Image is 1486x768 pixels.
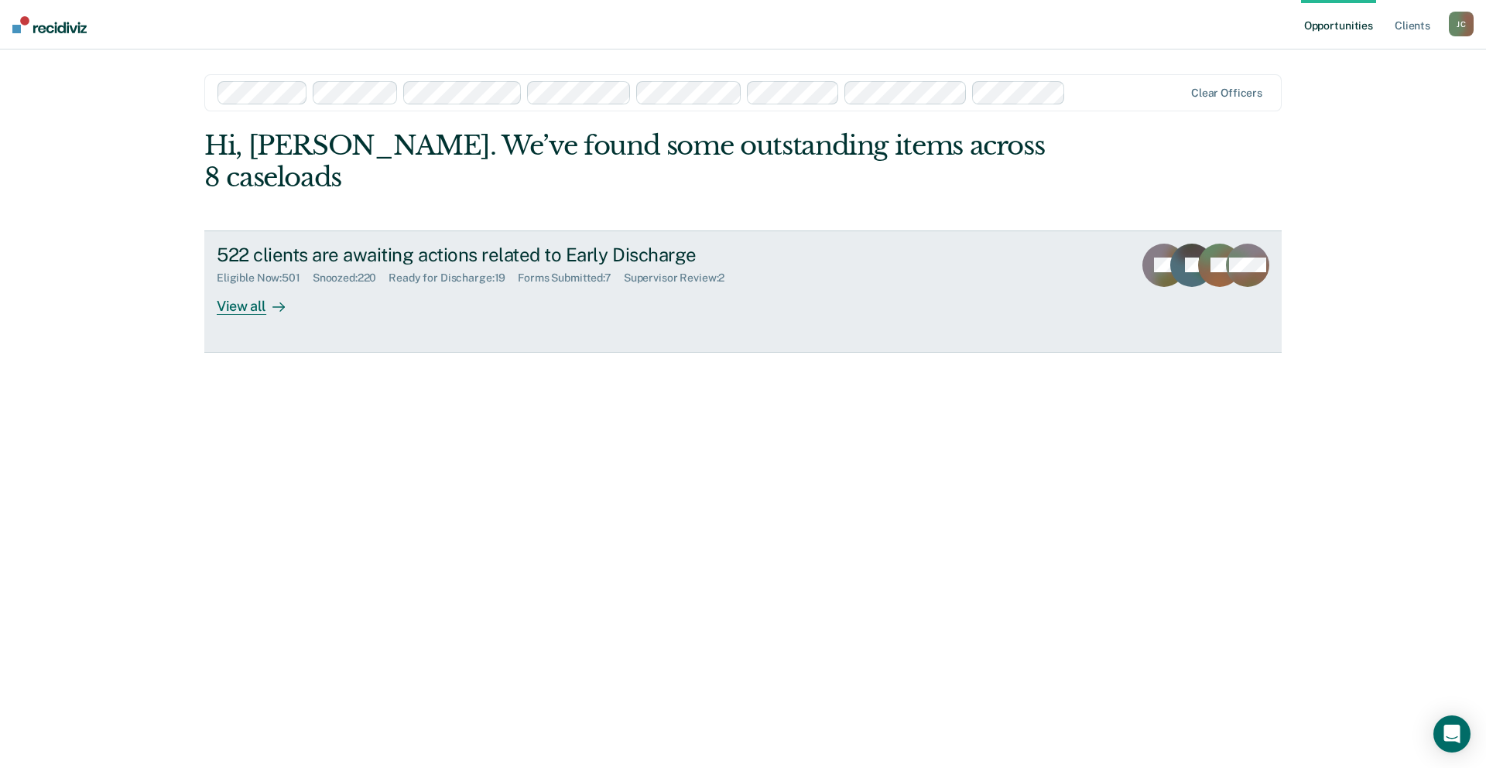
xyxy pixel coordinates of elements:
div: Hi, [PERSON_NAME]. We’ve found some outstanding items across 8 caseloads [204,130,1067,193]
div: Eligible Now : 501 [217,271,313,285]
div: Open Intercom Messenger [1433,715,1471,753]
button: JC [1449,12,1474,36]
img: Recidiviz [12,16,87,33]
div: Supervisor Review : 2 [624,271,737,285]
div: J C [1449,12,1474,36]
div: Forms Submitted : 7 [518,271,624,285]
a: 522 clients are awaiting actions related to Early DischargeEligible Now:501Snoozed:220Ready for D... [204,230,1282,353]
div: Clear officers [1191,87,1262,100]
div: Ready for Discharge : 19 [389,271,518,285]
div: Snoozed : 220 [313,271,389,285]
div: 522 clients are awaiting actions related to Early Discharge [217,244,760,266]
div: View all [217,285,303,315]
